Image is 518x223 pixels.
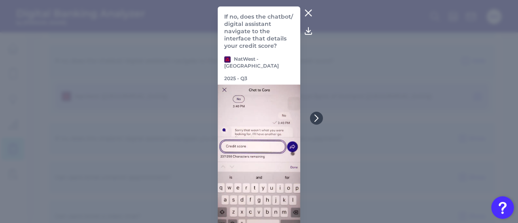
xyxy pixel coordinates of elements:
p: If no, does the chatbot/ digital assistant navigate to the interface that details your credit score? [224,13,293,49]
p: NatWest - [GEOGRAPHIC_DATA] [224,56,293,69]
p: 2025 - Q3 [224,75,247,81]
button: Open Resource Center [491,196,514,219]
img: NatWest [224,56,231,63]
